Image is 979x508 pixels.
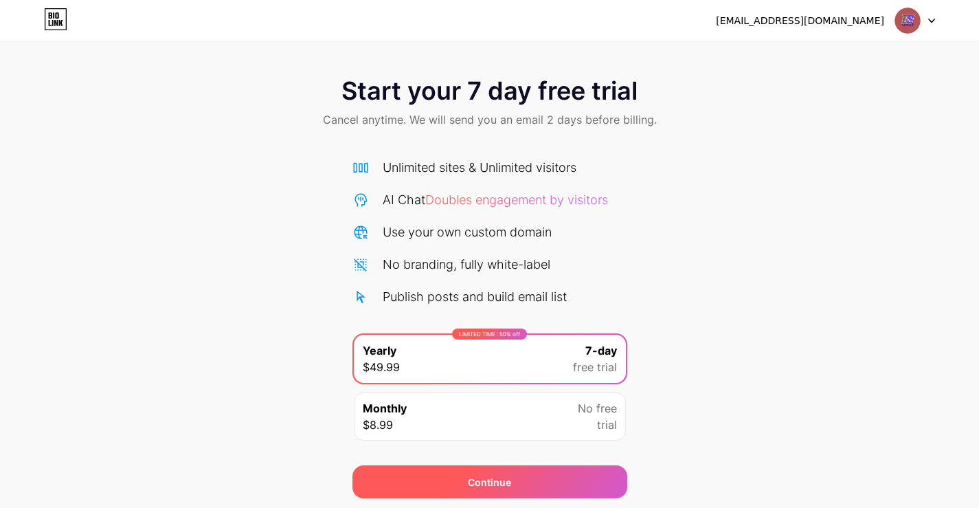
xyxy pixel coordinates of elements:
div: Use your own custom domain [383,223,552,241]
span: Monthly [363,400,407,417]
div: Unlimited sites & Unlimited visitors [383,158,576,177]
span: trial [597,417,617,433]
span: free trial [573,359,617,375]
span: $8.99 [363,417,393,433]
span: Doubles engagement by visitors [425,192,608,207]
div: LIMITED TIME : 50% off [452,329,527,340]
div: AI Chat [383,190,608,209]
span: Continue [468,475,511,489]
span: Yearly [363,342,396,359]
img: daskills [894,8,921,34]
span: $49.99 [363,359,400,375]
div: [EMAIL_ADDRESS][DOMAIN_NAME] [716,14,884,28]
div: Publish posts and build email list [383,287,567,306]
span: No free [578,400,617,417]
span: Start your 7 day free trial [341,77,638,104]
span: 7-day [585,342,617,359]
span: Cancel anytime. We will send you an email 2 days before billing. [323,111,657,128]
div: No branding, fully white-label [383,255,550,274]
